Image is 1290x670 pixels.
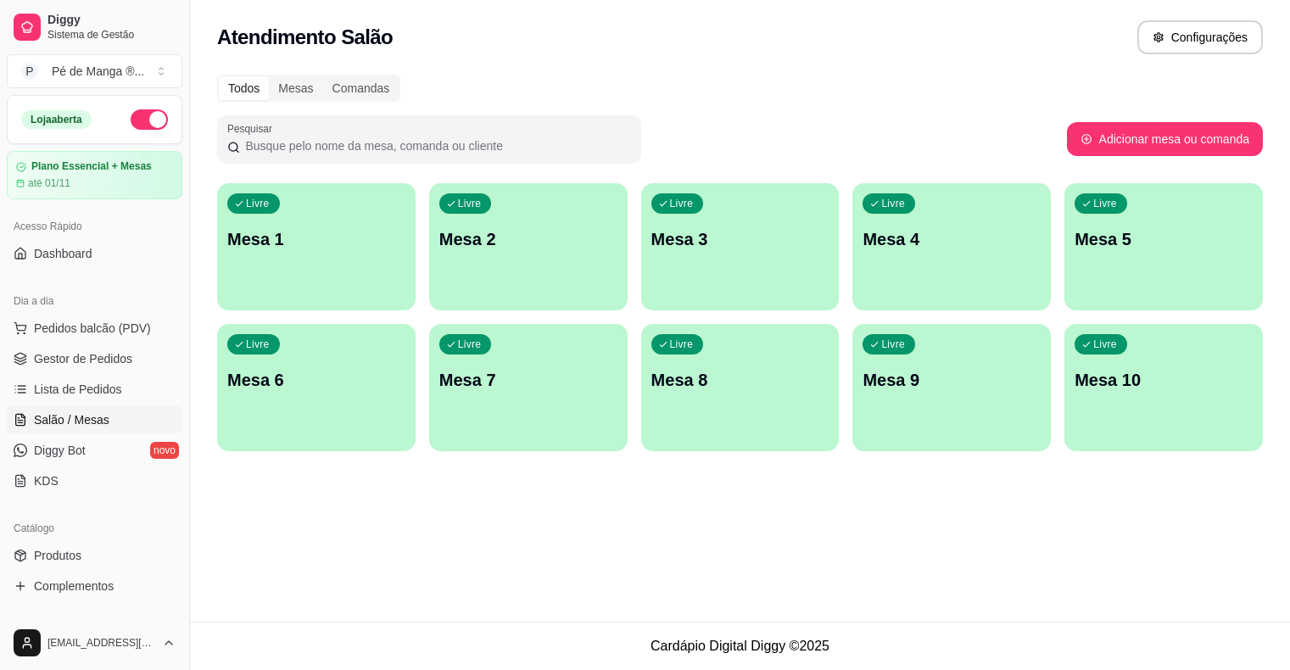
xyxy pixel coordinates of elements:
[651,368,829,392] p: Mesa 8
[227,121,278,136] label: Pesquisar
[34,442,86,459] span: Diggy Bot
[670,338,694,351] p: Livre
[240,137,631,154] input: Pesquisar
[34,472,59,489] span: KDS
[852,324,1051,451] button: LivreMesa 9
[31,160,152,173] article: Plano Essencial + Mesas
[34,411,109,428] span: Salão / Mesas
[439,368,617,392] p: Mesa 7
[47,636,155,650] span: [EMAIL_ADDRESS][DOMAIN_NAME]
[217,183,416,310] button: LivreMesa 1
[34,547,81,564] span: Produtos
[7,7,182,47] a: DiggySistema de Gestão
[1064,183,1263,310] button: LivreMesa 5
[7,467,182,494] a: KDS
[7,345,182,372] a: Gestor de Pedidos
[269,76,322,100] div: Mesas
[670,197,694,210] p: Livre
[246,197,270,210] p: Livre
[227,227,405,251] p: Mesa 1
[1064,324,1263,451] button: LivreMesa 10
[7,623,182,663] button: [EMAIL_ADDRESS][DOMAIN_NAME]
[881,197,905,210] p: Livre
[439,227,617,251] p: Mesa 2
[34,578,114,595] span: Complementos
[7,240,182,267] a: Dashboard
[641,183,840,310] button: LivreMesa 3
[1075,227,1253,251] p: Mesa 5
[863,227,1041,251] p: Mesa 4
[28,176,70,190] article: até 01/11
[1067,122,1263,156] button: Adicionar mesa ou comanda
[21,63,38,80] span: P
[34,381,122,398] span: Lista de Pedidos
[7,315,182,342] button: Pedidos balcão (PDV)
[227,368,405,392] p: Mesa 6
[7,542,182,569] a: Produtos
[52,63,144,80] div: Pé de Manga ® ...
[21,110,92,129] div: Loja aberta
[1075,368,1253,392] p: Mesa 10
[217,324,416,451] button: LivreMesa 6
[1137,20,1263,54] button: Configurações
[429,324,628,451] button: LivreMesa 7
[131,109,168,130] button: Alterar Status
[7,376,182,403] a: Lista de Pedidos
[34,320,151,337] span: Pedidos balcão (PDV)
[323,76,399,100] div: Comandas
[7,213,182,240] div: Acesso Rápido
[246,338,270,351] p: Livre
[217,24,393,51] h2: Atendimento Salão
[7,54,182,88] button: Select a team
[429,183,628,310] button: LivreMesa 2
[458,338,482,351] p: Livre
[852,183,1051,310] button: LivreMesa 4
[651,227,829,251] p: Mesa 3
[219,76,269,100] div: Todos
[1093,197,1117,210] p: Livre
[863,368,1041,392] p: Mesa 9
[641,324,840,451] button: LivreMesa 8
[47,28,176,42] span: Sistema de Gestão
[34,245,92,262] span: Dashboard
[34,350,132,367] span: Gestor de Pedidos
[881,338,905,351] p: Livre
[458,197,482,210] p: Livre
[7,515,182,542] div: Catálogo
[47,13,176,28] span: Diggy
[7,437,182,464] a: Diggy Botnovo
[7,288,182,315] div: Dia a dia
[1093,338,1117,351] p: Livre
[7,151,182,199] a: Plano Essencial + Mesasaté 01/11
[7,406,182,433] a: Salão / Mesas
[7,572,182,600] a: Complementos
[190,622,1290,670] footer: Cardápio Digital Diggy © 2025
